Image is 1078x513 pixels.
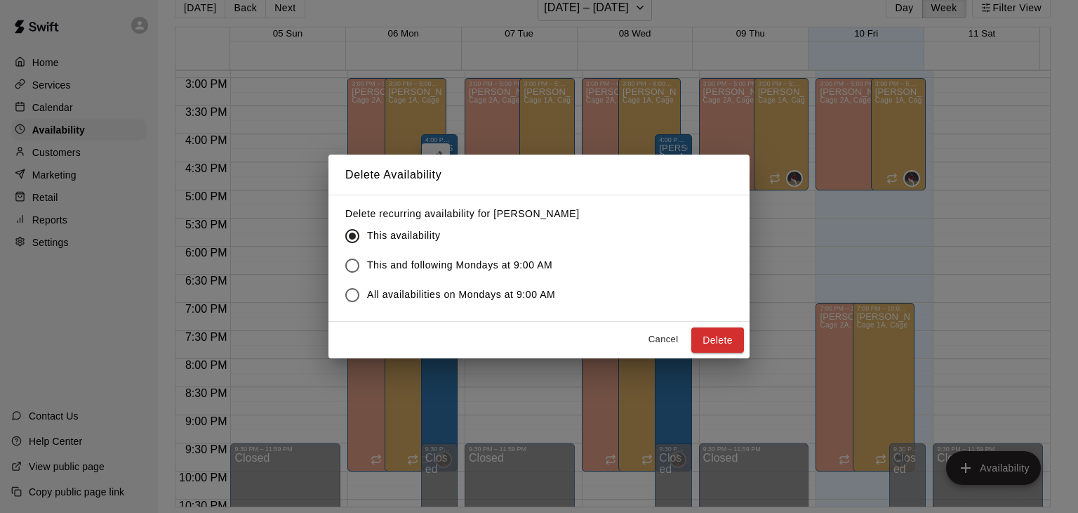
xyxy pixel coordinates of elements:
[367,258,552,273] span: This and following Mondays at 9:00 AM
[367,228,440,243] span: This availability
[367,287,555,302] span: All availabilities on Mondays at 9:00 AM
[328,155,750,195] h2: Delete Availability
[691,327,744,353] button: Delete
[345,207,580,221] label: Delete recurring availability for [PERSON_NAME]
[641,329,686,351] button: Cancel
